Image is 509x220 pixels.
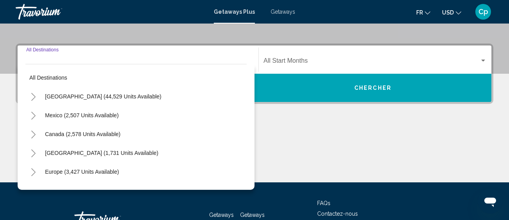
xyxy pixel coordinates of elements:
a: Contactez-nous [317,211,358,217]
button: Toggle Europe (3,427 units available) [25,164,41,180]
iframe: Bouton de lancement de la fenêtre de messagerie [478,189,503,214]
button: Toggle Caribbean & Atlantic Islands (1,731 units available) [25,145,41,161]
button: Toggle Australia (218 units available) [25,183,41,198]
a: Travorium [16,4,206,20]
span: fr [416,9,423,16]
button: All destinations [25,69,247,87]
button: Chercher [254,74,491,102]
button: Toggle Canada (2,578 units available) [25,126,41,142]
a: Getaways [209,212,234,218]
button: Toggle Mexico (2,507 units available) [25,107,41,123]
span: [GEOGRAPHIC_DATA] (44,529 units available) [45,93,161,100]
button: [GEOGRAPHIC_DATA] (44,529 units available) [41,87,165,105]
span: All destinations [29,75,67,81]
span: Europe (3,427 units available) [45,169,119,175]
span: Mexico (2,507 units available) [45,112,119,118]
button: User Menu [473,4,493,20]
a: FAQs [317,200,330,206]
button: [GEOGRAPHIC_DATA] (218 units available) [41,182,158,200]
span: USD [442,9,454,16]
div: Search widget [18,45,491,102]
button: Europe (3,427 units available) [41,163,123,181]
span: Chercher [354,85,392,91]
span: [GEOGRAPHIC_DATA] (1,731 units available) [45,150,158,156]
a: Getaways [271,9,295,15]
span: Cp [478,8,488,16]
a: Getaways Plus [214,9,255,15]
button: Change language [416,7,430,18]
button: Toggle United States (44,529 units available) [25,89,41,104]
button: Canada (2,578 units available) [41,125,125,143]
span: Canada (2,578 units available) [45,131,121,137]
button: Mexico (2,507 units available) [41,106,123,124]
button: [GEOGRAPHIC_DATA] (1,731 units available) [41,144,162,162]
button: Change currency [442,7,461,18]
